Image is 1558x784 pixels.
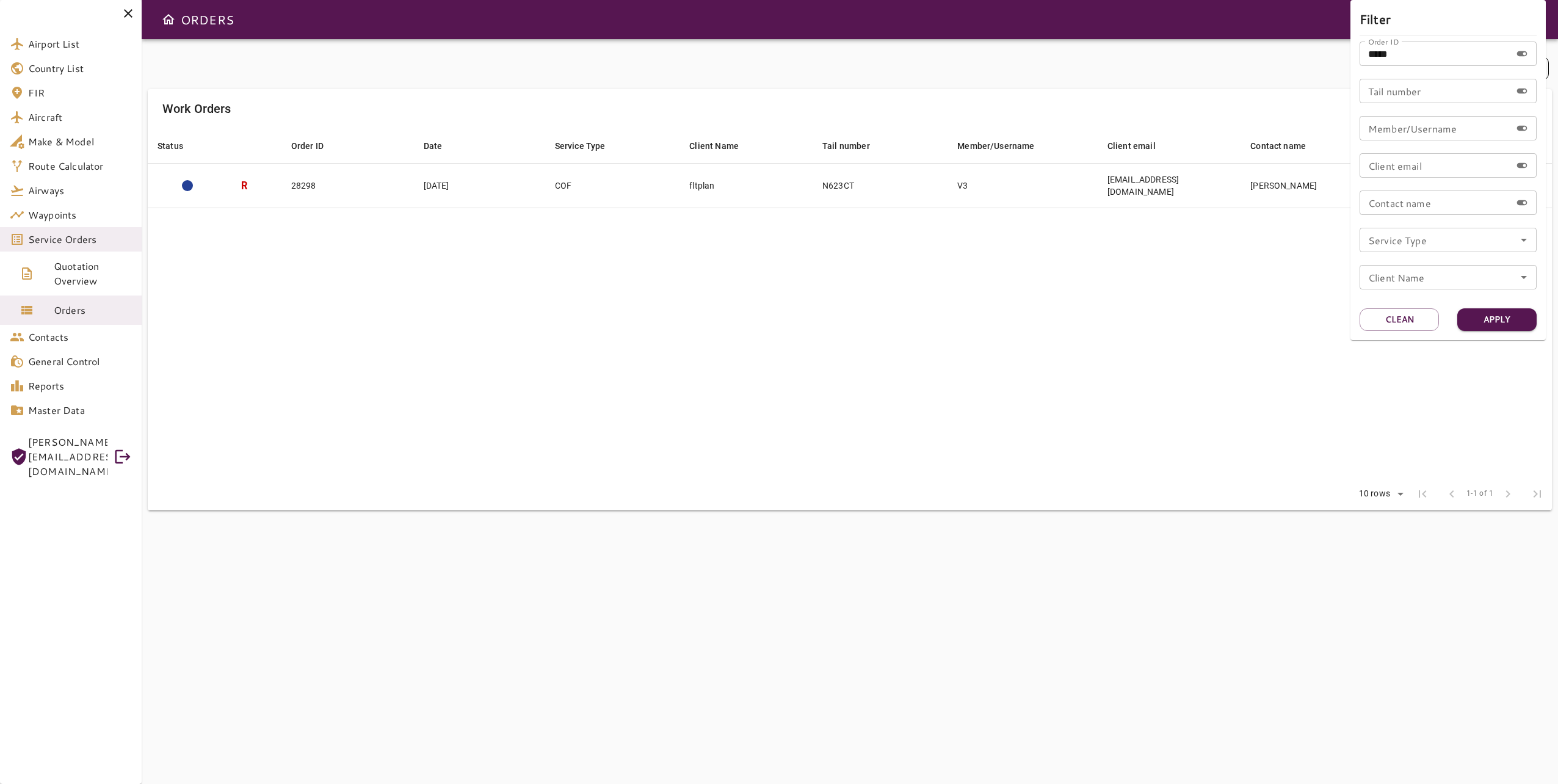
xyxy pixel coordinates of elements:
[1360,308,1439,331] button: Clean
[1515,269,1532,286] button: Open
[1515,231,1532,249] button: Open
[1457,308,1537,331] button: Apply
[1360,9,1537,29] h6: Filter
[1368,36,1399,46] label: Order ID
